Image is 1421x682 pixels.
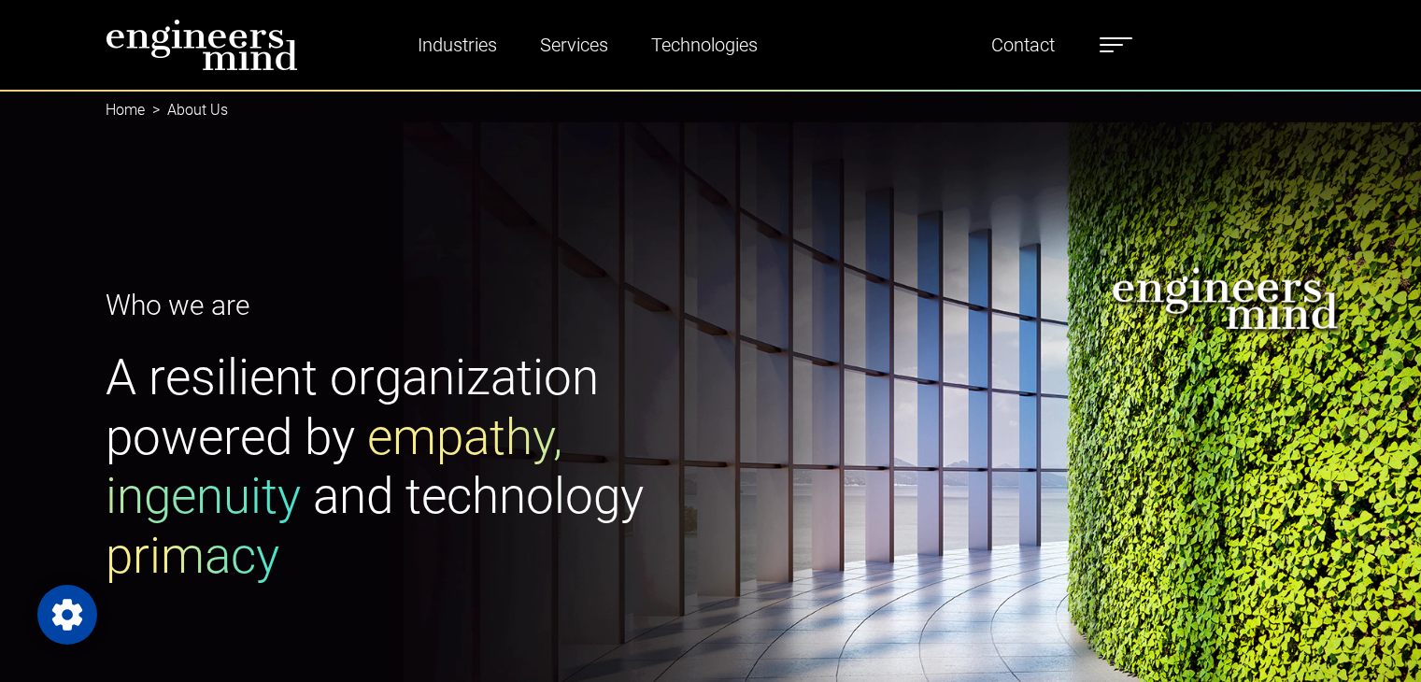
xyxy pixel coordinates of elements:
[106,284,700,326] p: Who we are
[106,408,562,526] span: empathy, ingenuity
[644,23,765,66] a: Technologies
[106,19,298,71] img: logo
[145,99,228,121] li: About Us
[984,23,1062,66] a: Contact
[106,527,279,585] span: primacy
[106,348,700,586] h1: A resilient organization powered by and technology
[106,101,145,119] a: Home
[106,90,1316,131] nav: breadcrumb
[410,23,504,66] a: Industries
[533,23,616,66] a: Services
